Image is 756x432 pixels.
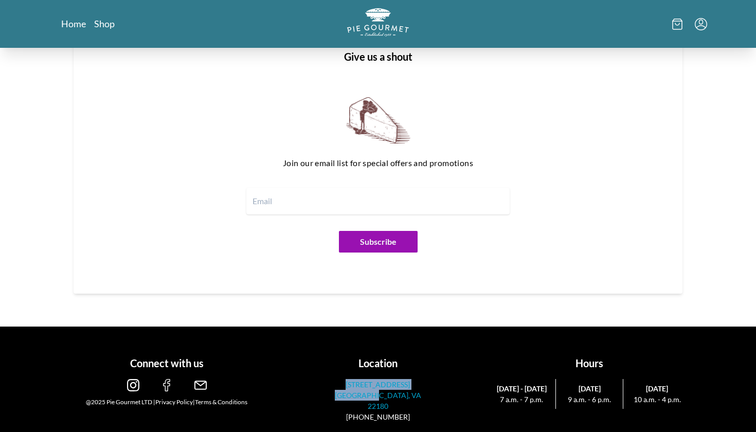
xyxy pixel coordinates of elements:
span: [DATE] [560,383,619,394]
a: Shop [94,17,115,30]
img: instagram [127,379,139,391]
p: Join our email list for special offers and promotions [115,155,641,171]
a: Terms & Conditions [195,398,247,406]
span: 9 a.m. - 6 p.m. [560,394,619,405]
span: 10 a.m. - 4 p.m. [627,394,687,405]
h1: Location [277,355,480,371]
input: Email [246,188,510,214]
img: newsletter [346,97,410,143]
img: logo [347,8,409,37]
a: Home [61,17,86,30]
img: facebook [160,379,173,391]
span: 7 a.m. - 7 p.m. [492,394,551,405]
a: facebook [160,383,173,393]
p: [GEOGRAPHIC_DATA], VA 22180 [327,390,428,411]
button: Subscribe [339,231,418,253]
span: [DATE] [627,383,687,394]
span: [DATE] - [DATE] [492,383,551,394]
h1: Give us a shout [90,49,666,64]
button: Menu [695,18,707,30]
p: [STREET_ADDRESS] [327,379,428,390]
h1: Hours [488,355,691,371]
div: @2025 Pie Gourmet LTD | | [65,398,268,407]
h1: Connect with us [65,355,268,371]
a: Logo [347,8,409,40]
a: [STREET_ADDRESS][GEOGRAPHIC_DATA], VA 22180 [327,379,428,411]
a: [PHONE_NUMBER] [346,412,410,421]
a: Privacy Policy [155,398,193,406]
img: email [194,379,207,391]
a: email [194,383,207,393]
a: instagram [127,383,139,393]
